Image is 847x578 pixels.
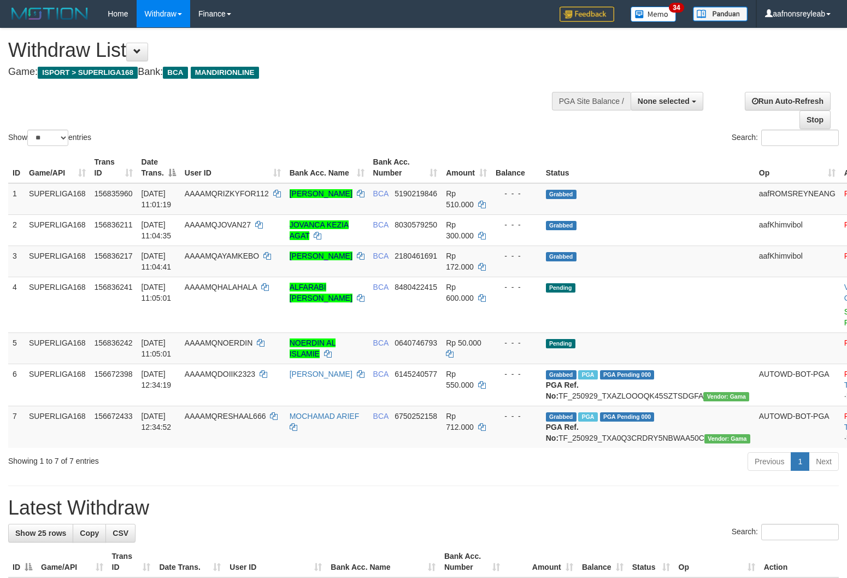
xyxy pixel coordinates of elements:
[163,67,187,79] span: BCA
[8,214,25,246] td: 2
[142,338,172,358] span: [DATE] 11:05:01
[8,497,839,519] h1: Latest Withdraw
[37,546,108,577] th: Game/API: activate to sort column ascending
[8,183,25,215] td: 1
[761,524,839,540] input: Search:
[185,412,266,421] span: AAAAMQRESHAAL666
[674,546,760,577] th: Op: activate to sort column ascending
[290,283,352,302] a: ALFARABI [PERSON_NAME]
[142,283,172,302] span: [DATE] 11:05:01
[373,338,389,347] span: BCA
[285,152,369,183] th: Bank Acc. Name: activate to sort column ascending
[15,529,66,538] span: Show 25 rows
[8,130,91,146] label: Show entries
[761,130,839,146] input: Search:
[755,214,840,246] td: aafKhimvibol
[496,219,537,230] div: - - -
[369,152,442,183] th: Bank Acc. Number: activate to sort column ascending
[290,252,352,260] a: [PERSON_NAME]
[25,214,90,246] td: SUPERLIGA168
[755,183,840,215] td: aafROMSREYNEANG
[638,97,690,106] span: None selected
[95,220,133,229] span: 156836211
[185,370,255,378] span: AAAAMQDOIIK2323
[669,3,684,13] span: 34
[108,546,155,577] th: Trans ID: activate to sort column ascending
[290,370,352,378] a: [PERSON_NAME]
[496,188,537,199] div: - - -
[137,152,180,183] th: Date Trans.: activate to sort column descending
[446,412,474,431] span: Rp 712.000
[95,252,133,260] span: 156836217
[446,252,474,271] span: Rp 172.000
[155,546,225,577] th: Date Trans.: activate to sort column ascending
[142,220,172,240] span: [DATE] 11:04:35
[395,338,437,347] span: Copy 0640746793 to clipboard
[185,189,269,198] span: AAAAMQRIZKYFOR112
[113,529,128,538] span: CSV
[25,152,90,183] th: Game/API: activate to sort column ascending
[373,412,389,421] span: BCA
[395,189,437,198] span: Copy 5190219846 to clipboard
[578,370,597,380] span: Marked by aafsoycanthlai
[8,546,37,577] th: ID: activate to sort column descending
[38,67,138,79] span: ISPORT > SUPERLIGA168
[191,67,259,79] span: MANDIRIONLINE
[8,406,25,448] td: 7
[755,152,840,183] th: Op: activate to sort column ascending
[25,277,90,332] td: SUPERLIGA168
[290,189,352,198] a: [PERSON_NAME]
[225,546,326,577] th: User ID: activate to sort column ascending
[442,152,491,183] th: Amount: activate to sort column ascending
[8,451,345,466] div: Showing 1 to 7 of 7 entries
[578,546,628,577] th: Balance: activate to sort column ascending
[373,220,389,229] span: BCA
[373,252,389,260] span: BCA
[95,412,133,421] span: 156672433
[142,252,172,271] span: [DATE] 11:04:41
[446,283,474,302] span: Rp 600.000
[755,406,840,448] td: AUTOWD-BOT-PGA
[90,152,137,183] th: Trans ID: activate to sort column ascending
[560,7,614,22] img: Feedback.jpg
[791,452,809,471] a: 1
[491,152,542,183] th: Balance
[95,370,133,378] span: 156672398
[8,277,25,332] td: 4
[496,282,537,293] div: - - -
[373,370,389,378] span: BCA
[600,370,655,380] span: PGA Pending
[95,283,133,291] span: 156836241
[8,67,554,78] h4: Game: Bank:
[95,338,133,347] span: 156836242
[395,252,437,260] span: Copy 2180461691 to clipboard
[542,406,755,448] td: TF_250929_TXA0Q3CRDRY5NBWAA50C
[290,412,360,421] a: MOCHAMAD ARIEF
[496,250,537,261] div: - - -
[546,283,575,293] span: Pending
[180,152,285,183] th: User ID: activate to sort column ascending
[496,411,537,422] div: - - -
[745,92,831,110] a: Run Auto-Refresh
[760,546,839,577] th: Action
[755,364,840,406] td: AUTOWD-BOT-PGA
[95,189,133,198] span: 156835960
[546,381,579,400] b: PGA Ref. No:
[542,152,755,183] th: Status
[600,412,655,422] span: PGA Pending
[395,220,437,229] span: Copy 8030579250 to clipboard
[8,5,91,22] img: MOTION_logo.png
[395,370,437,378] span: Copy 6145240577 to clipboard
[446,220,474,240] span: Rp 300.000
[748,452,791,471] a: Previous
[27,130,68,146] select: Showentries
[25,364,90,406] td: SUPERLIGA168
[105,524,136,542] a: CSV
[142,370,172,389] span: [DATE] 12:34:19
[8,39,554,61] h1: Withdraw List
[704,434,750,443] span: Vendor URL: https://trx31.1velocity.biz
[732,524,839,540] label: Search:
[8,332,25,364] td: 5
[546,221,577,230] span: Grabbed
[755,246,840,277] td: aafKhimvibol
